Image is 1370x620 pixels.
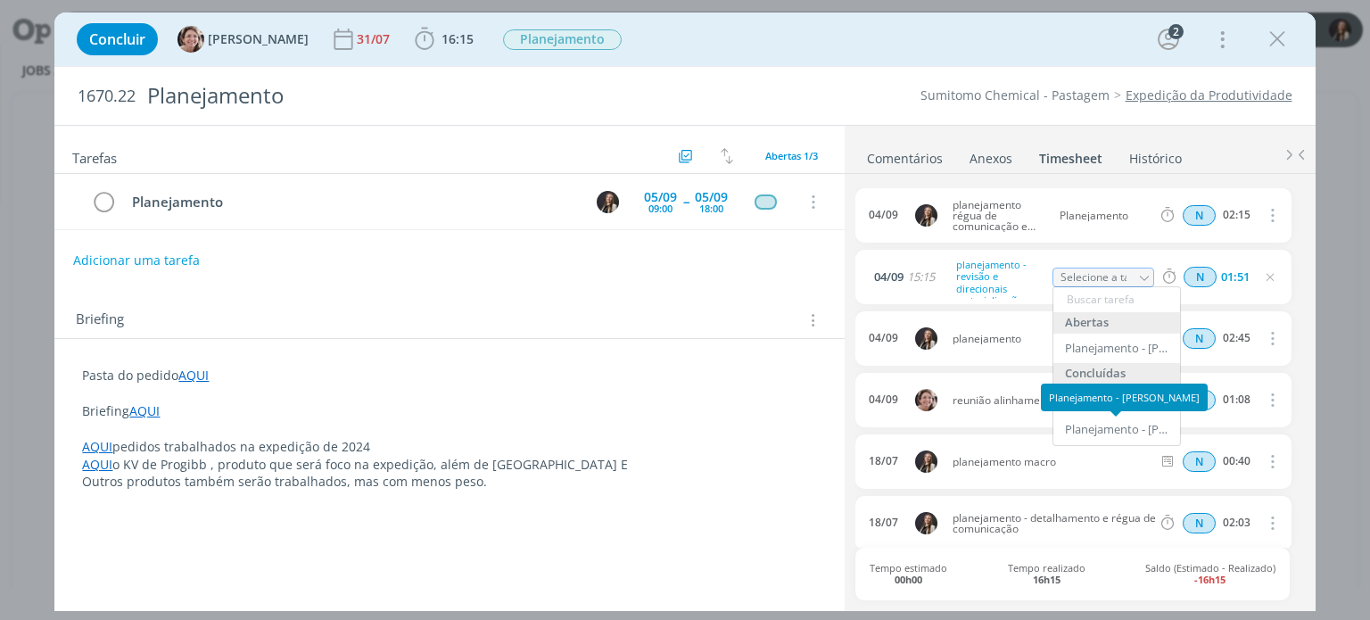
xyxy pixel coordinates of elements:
a: AQUI [178,367,209,384]
div: 2 [1168,24,1184,39]
div: Planejamento - [PERSON_NAME] [1041,384,1208,411]
div: Planejamento [124,191,580,213]
span: Tempo realizado [1008,562,1085,585]
div: 02:45 [1223,332,1250,344]
img: L [597,191,619,213]
div: Horas normais [1183,451,1216,472]
a: Histórico [1128,142,1183,168]
span: Briefing [76,309,124,332]
p: pedidos trabalhados na expedição de 2024 [82,438,816,456]
img: L [915,512,937,534]
span: Concluir [89,32,145,46]
p: o KV de Progibb , produto que será foco na expedição, além de [GEOGRAPHIC_DATA] E [82,456,816,474]
img: L [915,451,937,473]
button: 2 [1154,25,1183,54]
div: 04/09 [869,332,898,344]
div: 04/09 [869,209,898,221]
span: Tempo estimado [870,562,947,585]
button: 16:15 [410,25,478,54]
div: 31/07 [357,33,393,45]
div: 01:08 [1223,393,1250,406]
div: 18/07 [869,517,898,529]
div: 05/09 [695,191,728,203]
div: 02:15 [1223,209,1250,221]
span: planejamento régua de comunicação e roadmap [945,200,1052,232]
img: L [915,327,937,350]
span: Planejamento [503,29,622,50]
a: Sumitomo Chemical - Pastagem [920,87,1110,103]
input: Buscar tarefa [1053,287,1180,312]
div: 09:00 [648,203,673,213]
span: planejamento [945,334,1159,344]
span: N [1183,328,1216,349]
a: Timesheet [1038,142,1103,168]
span: reunião alinhamentos planejamento [945,395,1159,406]
span: Tarefas [72,145,117,167]
a: Comentários [866,142,944,168]
div: Abertas [1053,312,1180,334]
span: 15:15 [907,271,935,283]
div: 18/07 [869,455,898,467]
button: Concluir [77,23,158,55]
div: Anexos [970,150,1012,168]
span: 16:15 [442,30,474,47]
p: Pasta do pedido [82,367,816,384]
p: Outros produtos também serão trabalhados, mas com menos peso. [82,473,816,491]
button: Adicionar uma tarefa [72,244,201,277]
b: 16h15 [1033,573,1061,586]
img: A [915,389,937,411]
div: 00:40 [1223,455,1250,467]
span: N [1183,451,1216,472]
div: Horas normais [1183,328,1216,349]
img: A [177,26,204,53]
span: 04/09 [874,271,904,283]
b: 00h00 [895,573,922,586]
p: Briefing [82,402,816,420]
div: planejamento - revisão e direcionais materializações [953,255,1049,300]
button: A[PERSON_NAME] [177,26,309,53]
div: dialog [54,12,1315,611]
img: arrow-down-up.svg [721,148,733,164]
div: Horas normais [1183,205,1216,226]
span: planejamento - detalhamento e régua de comunicação [945,513,1159,534]
span: planejamento macro [945,457,1159,467]
div: Planejamento [139,74,779,118]
button: Planejamento [502,29,623,51]
span: 1670.22 [78,87,136,106]
div: Horas normais [1183,513,1216,533]
span: [PERSON_NAME] [208,33,309,45]
span: N [1183,513,1216,533]
b: -16h15 [1194,573,1226,586]
span: Abertas 1/3 [765,149,818,162]
div: Planejamento - [PERSON_NAME] [1065,423,1172,437]
span: -- [683,195,689,208]
div: 18:00 [699,203,723,213]
span: N [1183,205,1216,226]
div: Horas normais [1184,267,1217,287]
a: AQUI [82,438,112,455]
div: 04/09 [869,393,898,406]
span: Planejamento [1052,211,1155,221]
a: AQUI [129,402,160,419]
div: 05/09 [644,191,677,203]
a: Expedição da Produtividade [1126,87,1292,103]
a: AQUI [82,456,112,473]
span: Saldo (Estimado - Realizado) [1145,562,1275,585]
div: 02:03 [1223,517,1250,529]
span: N [1184,267,1217,287]
img: L [915,204,937,227]
button: L [595,188,622,215]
